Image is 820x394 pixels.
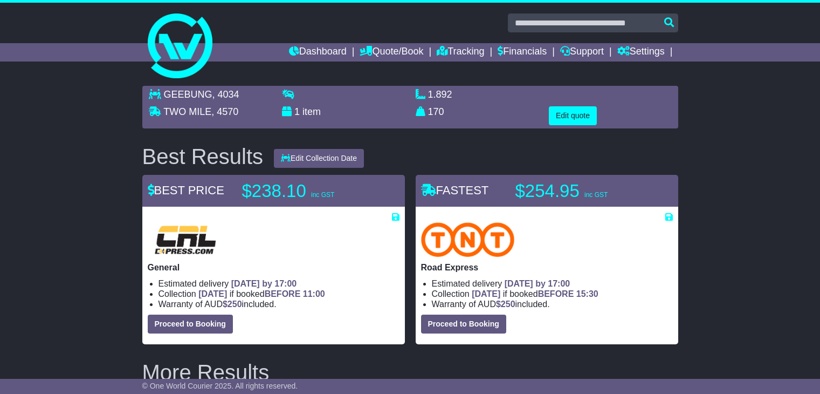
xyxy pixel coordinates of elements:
[421,262,673,273] p: Road Express
[515,180,650,202] p: $254.95
[137,145,269,168] div: Best Results
[303,289,325,298] span: 11:00
[163,106,211,117] span: TWO MILE
[302,106,321,117] span: item
[498,43,547,62] a: Financials
[148,315,233,334] button: Proceed to Booking
[496,300,515,309] span: $
[148,222,223,257] img: CRL: General
[274,149,364,168] button: Edit Collection Date
[159,299,399,309] li: Warranty of AUD included.
[159,278,399,289] li: Estimated delivery
[421,184,489,197] span: FASTEST
[294,106,300,117] span: 1
[617,43,665,62] a: Settings
[432,299,673,309] li: Warranty of AUD included.
[223,300,242,309] span: $
[560,43,604,62] a: Support
[360,43,423,62] a: Quote/Book
[584,191,608,199] span: inc GST
[428,106,444,117] span: 170
[212,89,239,100] span: , 4034
[501,300,515,309] span: 250
[142,382,298,390] span: © One World Courier 2025. All rights reserved.
[164,89,212,100] span: GEEBUNG
[231,279,297,288] span: [DATE] by 17:00
[142,361,678,384] h2: More Results
[159,289,399,299] li: Collection
[538,289,574,298] span: BEFORE
[148,184,224,197] span: BEST PRICE
[472,289,500,298] span: [DATE]
[211,106,238,117] span: , 4570
[432,278,673,289] li: Estimated delivery
[148,262,399,273] p: General
[311,191,334,199] span: inc GST
[289,43,347,62] a: Dashboard
[576,289,598,298] span: 15:30
[505,279,570,288] span: [DATE] by 17:00
[198,289,325,298] span: if booked
[549,106,597,125] button: Edit quote
[421,222,515,257] img: TNT Domestic: Road Express
[228,300,242,309] span: 250
[437,43,484,62] a: Tracking
[421,315,506,334] button: Proceed to Booking
[242,180,377,202] p: $238.10
[198,289,227,298] span: [DATE]
[472,289,598,298] span: if booked
[265,289,301,298] span: BEFORE
[432,289,673,299] li: Collection
[428,89,452,100] span: 1.892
